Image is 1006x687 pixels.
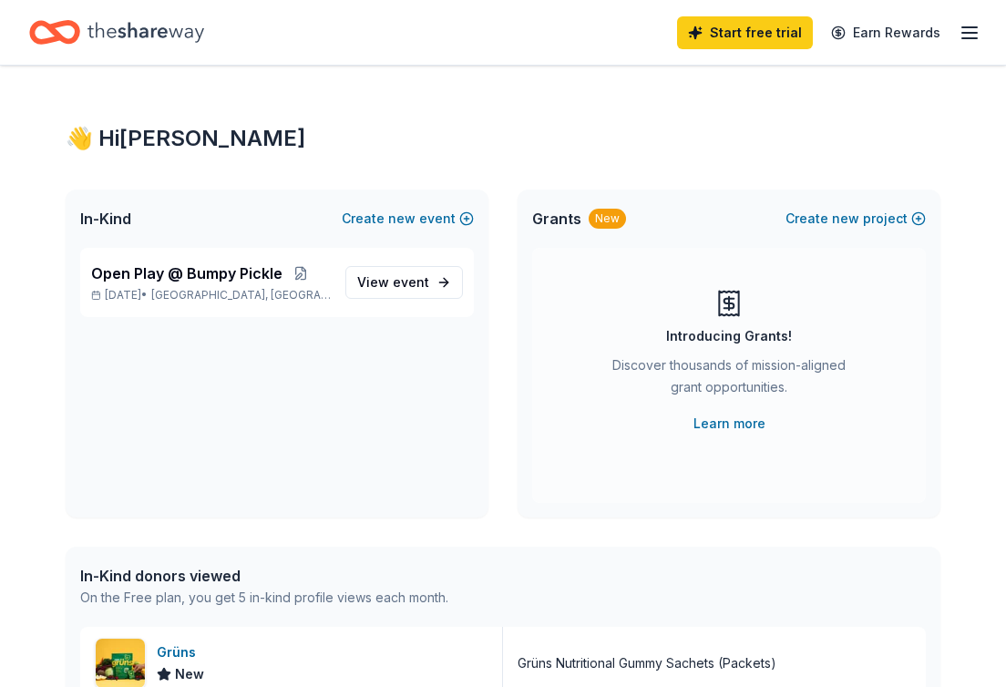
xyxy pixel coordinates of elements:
p: [DATE] • [91,288,331,302]
span: Grants [532,208,581,230]
div: Grüns Nutritional Gummy Sachets (Packets) [518,652,776,674]
div: New [589,209,626,229]
span: [GEOGRAPHIC_DATA], [GEOGRAPHIC_DATA] [151,288,331,302]
span: Open Play @ Bumpy Pickle [91,262,282,284]
span: View [357,272,429,293]
div: Introducing Grants! [666,325,792,347]
div: On the Free plan, you get 5 in-kind profile views each month. [80,587,448,609]
span: new [832,208,859,230]
a: Earn Rewards [820,16,951,49]
span: new [388,208,416,230]
div: Discover thousands of mission-aligned grant opportunities. [605,354,853,405]
a: View event [345,266,463,299]
div: 👋 Hi [PERSON_NAME] [66,124,940,153]
div: In-Kind donors viewed [80,565,448,587]
a: Learn more [693,413,765,435]
span: event [393,274,429,290]
button: Createnewproject [785,208,926,230]
div: Grüns [157,641,204,663]
button: Createnewevent [342,208,474,230]
a: Start free trial [677,16,813,49]
span: In-Kind [80,208,131,230]
a: Home [29,11,204,54]
span: New [175,663,204,685]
